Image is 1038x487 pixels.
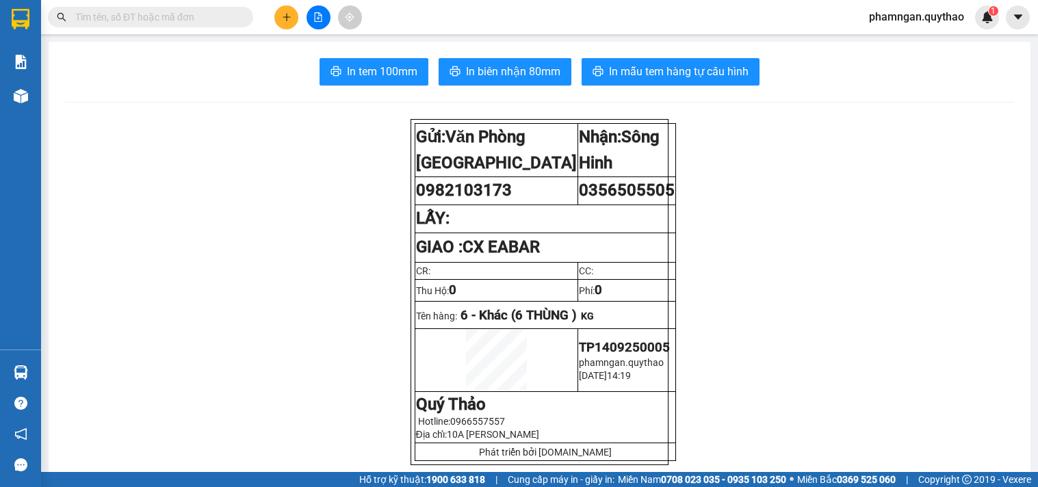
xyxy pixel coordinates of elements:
span: file-add [313,12,323,22]
span: caret-down [1012,11,1024,23]
strong: Gửi: [416,127,577,172]
span: phamngan.quythao [579,357,664,368]
strong: GIAO : [416,237,540,256]
input: Tìm tên, số ĐT hoặc mã đơn [75,10,237,25]
span: | [906,472,908,487]
strong: 0708 023 035 - 0935 103 250 [661,474,786,485]
sup: 1 [989,6,998,16]
strong: 0369 525 060 [837,474,896,485]
span: 10A [PERSON_NAME] [447,429,539,440]
span: TP1409250005 [579,340,670,355]
span: Cung cấp máy in - giấy in: [508,472,614,487]
strong: LẤY: [416,209,450,228]
button: plus [274,5,298,29]
span: [DATE] [579,370,607,381]
span: In mẫu tem hàng tự cấu hình [609,63,749,80]
span: KG [581,311,594,321]
span: 0 [595,282,602,298]
td: Phát triển bởi [DOMAIN_NAME] [415,443,675,461]
span: Sông Hinh [579,127,660,172]
span: In biên nhận 80mm [466,63,560,80]
span: Hỗ trợ kỹ thuật: [359,472,485,487]
span: Văn Phòng [GEOGRAPHIC_DATA] [416,127,577,172]
img: warehouse-icon [14,365,28,380]
img: warehouse-icon [14,89,28,103]
td: Thu Hộ: [415,279,578,301]
span: Địa chỉ: [416,429,539,440]
img: icon-new-feature [981,11,994,23]
td: Phí: [578,279,675,301]
strong: Nhận: [579,127,660,172]
span: 0 [449,282,456,298]
span: 0982103173 [416,181,512,200]
strong: 1900 633 818 [426,474,485,485]
span: plus [282,12,291,22]
span: copyright [962,475,972,484]
span: 0356505505 [579,181,675,200]
span: CX EABAR [463,237,540,256]
span: 14:19 [607,370,631,381]
span: Hotline: [418,416,505,427]
span: question-circle [14,397,27,410]
span: aim [345,12,354,22]
span: notification [14,427,27,440]
span: 1 [991,6,996,16]
span: search [57,12,66,22]
button: printerIn tem 100mm [320,58,428,85]
span: printer [330,66,341,79]
button: printerIn biên nhận 80mm [439,58,571,85]
p: Tên hàng: [416,308,675,323]
button: file-add [307,5,330,29]
span: 6 - Khác (6 THÙNG ) [460,308,577,323]
img: solution-icon [14,55,28,69]
span: In tem 100mm [347,63,417,80]
strong: Quý Thảo [416,395,486,414]
span: Miền Bắc [797,472,896,487]
button: caret-down [1006,5,1030,29]
span: message [14,458,27,471]
span: ⚪️ [790,477,794,482]
img: logo-vxr [12,9,29,29]
button: printerIn mẫu tem hàng tự cấu hình [582,58,760,85]
button: aim [338,5,362,29]
span: printer [450,66,460,79]
span: | [495,472,497,487]
span: Miền Nam [618,472,786,487]
td: CC: [578,262,675,279]
span: phamngan.quythao [858,8,975,25]
td: CR: [415,262,578,279]
span: printer [593,66,604,79]
span: 0966557557 [450,416,505,427]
